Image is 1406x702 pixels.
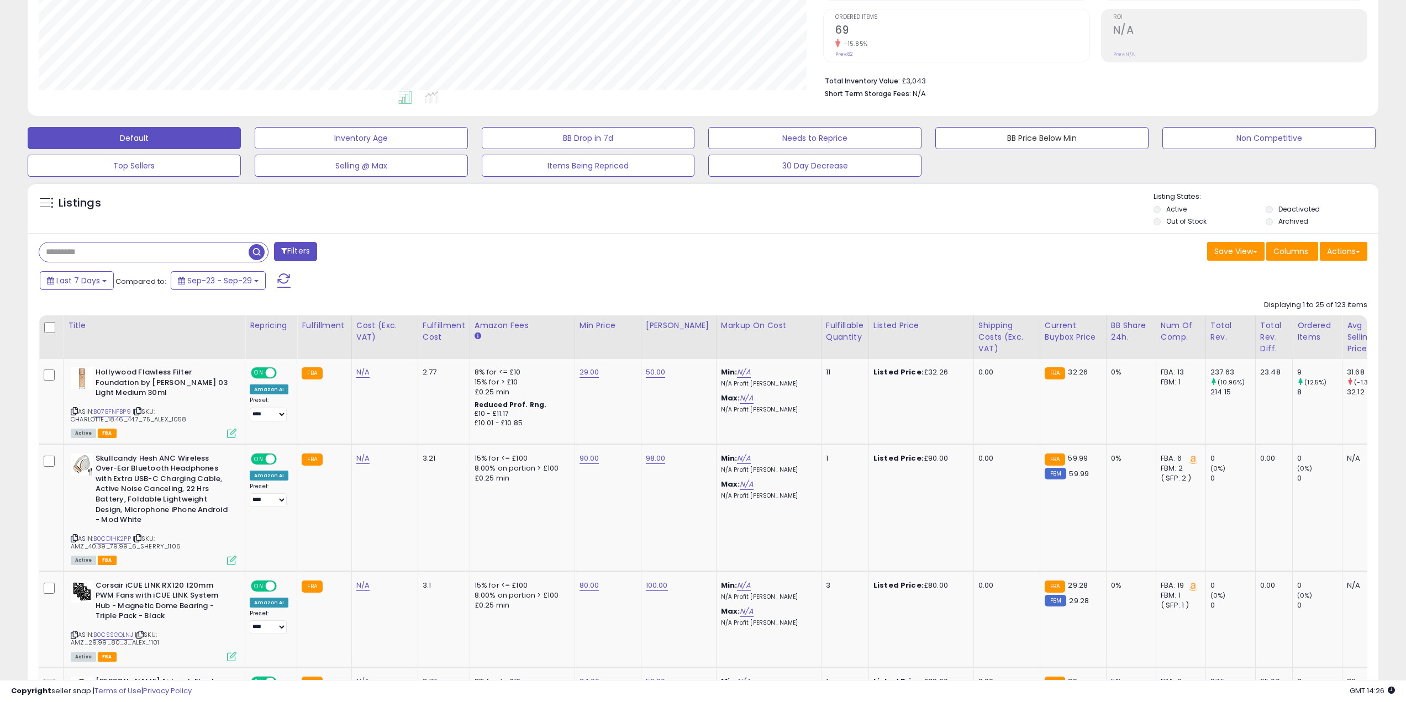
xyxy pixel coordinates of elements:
[737,580,750,591] a: N/A
[826,320,864,343] div: Fulfillable Quantity
[252,454,266,463] span: ON
[94,685,141,696] a: Terms of Use
[96,580,230,624] b: Corsair iCUE LINK RX120 120mm PWM Fans with iCUE LINK System Hub - Magnetic Dome Bearing - Triple...
[475,473,566,483] div: £0.25 min
[835,51,853,57] small: Prev: 82
[59,196,101,211] h5: Listings
[721,393,740,403] b: Max:
[356,367,370,378] a: N/A
[475,590,566,600] div: 8.00% on portion > £100
[302,580,322,593] small: FBA
[1297,600,1342,610] div: 0
[1210,453,1255,463] div: 0
[826,367,860,377] div: 11
[740,393,753,404] a: N/A
[250,320,292,331] div: Repricing
[721,580,738,590] b: Min:
[1266,242,1318,261] button: Columns
[1045,468,1066,479] small: FBM
[721,492,813,500] p: N/A Profit [PERSON_NAME]
[1278,217,1308,226] label: Archived
[1045,320,1102,343] div: Current Buybox Price
[1161,320,1201,343] div: Num of Comp.
[302,320,346,331] div: Fulfillment
[1278,204,1320,214] label: Deactivated
[1347,580,1383,590] div: N/A
[1210,473,1255,483] div: 0
[1113,51,1135,57] small: Prev: N/A
[740,606,753,617] a: N/A
[646,580,668,591] a: 100.00
[721,606,740,616] b: Max:
[71,367,236,437] div: ASIN:
[275,454,293,463] span: OFF
[115,276,166,287] span: Compared to:
[1297,473,1342,483] div: 0
[1297,387,1342,397] div: 8
[71,429,96,438] span: All listings currently available for purchase on Amazon
[98,556,117,565] span: FBA
[708,155,921,177] button: 30 Day Decrease
[721,619,813,627] p: N/A Profit [PERSON_NAME]
[721,466,813,474] p: N/A Profit [PERSON_NAME]
[423,367,461,377] div: 2.77
[1161,600,1197,610] div: ( SFP: 1 )
[825,73,1359,87] li: £3,043
[737,453,750,464] a: N/A
[978,580,1031,590] div: 0.00
[143,685,192,696] a: Privacy Policy
[71,556,96,565] span: All listings currently available for purchase on Amazon
[1297,453,1342,463] div: 0
[1207,242,1265,261] button: Save View
[1113,24,1367,39] h2: N/A
[1218,378,1245,387] small: (10.96%)
[187,275,252,286] span: Sep-23 - Sep-29
[1154,192,1378,202] p: Listing States:
[737,367,750,378] a: N/A
[1161,580,1197,590] div: FBA: 19
[1045,453,1065,466] small: FBA
[1045,580,1065,593] small: FBA
[873,453,965,463] div: £90.00
[250,471,288,481] div: Amazon AI
[1297,367,1342,377] div: 9
[475,600,566,610] div: £0.25 min
[835,24,1089,39] h2: 69
[826,453,860,463] div: 1
[1166,204,1187,214] label: Active
[475,331,481,341] small: Amazon Fees.
[171,271,266,290] button: Sep-23 - Sep-29
[356,453,370,464] a: N/A
[255,127,468,149] button: Inventory Age
[721,320,817,331] div: Markup on Cost
[96,367,230,401] b: Hollywood Flawless Filter Foundation by [PERSON_NAME] 03 Light Medium 30ml
[93,534,131,543] a: B0CD1HK2PP
[1210,320,1251,343] div: Total Rev.
[356,580,370,591] a: N/A
[482,155,695,177] button: Items Being Repriced
[1161,453,1197,463] div: FBA: 6
[1111,367,1147,377] div: 0%
[826,580,860,590] div: 3
[302,453,322,466] small: FBA
[1347,320,1387,355] div: Avg Selling Price
[1068,580,1088,590] span: 29.28
[1068,453,1088,463] span: 59.99
[646,453,666,464] a: 98.00
[1111,580,1147,590] div: 0%
[721,453,738,463] b: Min:
[250,384,288,394] div: Amazon AI
[96,453,230,528] b: Skullcandy Hesh ANC Wireless Over-Ear Bluetooth Headphones with Extra USB-C Charging Cable, Activ...
[250,397,288,421] div: Preset:
[873,320,969,331] div: Listed Price
[93,630,133,640] a: B0CSSGQLNJ
[1297,580,1342,590] div: 0
[71,580,93,603] img: 41IKpR4Q2KL._SL40_.jpg
[1045,367,1065,379] small: FBA
[1297,591,1313,600] small: (0%)
[580,367,599,378] a: 29.00
[56,275,100,286] span: Last 7 Days
[1069,595,1089,606] span: 29.28
[275,581,293,590] span: OFF
[1320,242,1367,261] button: Actions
